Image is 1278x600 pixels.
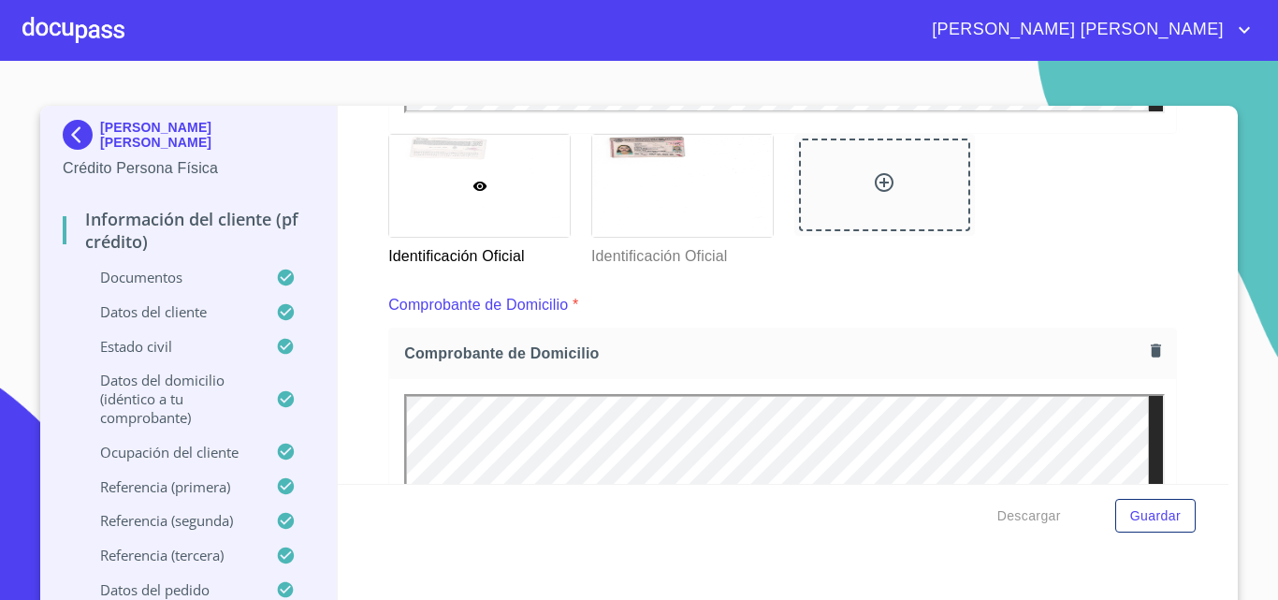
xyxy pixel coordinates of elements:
[990,499,1068,534] button: Descargar
[63,302,276,321] p: Datos del cliente
[63,208,314,253] p: Información del cliente (PF crédito)
[591,238,772,268] p: Identificación Oficial
[63,268,276,286] p: Documentos
[1115,499,1196,534] button: Guardar
[918,15,1256,45] button: account of current user
[592,135,773,237] img: Identificación Oficial
[63,157,314,180] p: Crédito Persona Física
[100,120,314,150] p: [PERSON_NAME] [PERSON_NAME]
[63,120,314,157] div: [PERSON_NAME] [PERSON_NAME]
[1130,505,1181,528] span: Guardar
[388,238,569,268] p: Identificación Oficial
[63,371,276,427] p: Datos del domicilio (idéntico a tu comprobante)
[63,580,276,599] p: Datos del pedido
[63,337,276,356] p: Estado Civil
[63,443,276,461] p: Ocupación del Cliente
[404,344,1143,363] span: Comprobante de Domicilio
[63,120,100,150] img: Docupass spot blue
[63,477,276,496] p: Referencia (primera)
[918,15,1233,45] span: [PERSON_NAME] [PERSON_NAME]
[63,511,276,530] p: Referencia (segunda)
[388,294,568,316] p: Comprobante de Domicilio
[997,505,1061,528] span: Descargar
[63,546,276,564] p: Referencia (tercera)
